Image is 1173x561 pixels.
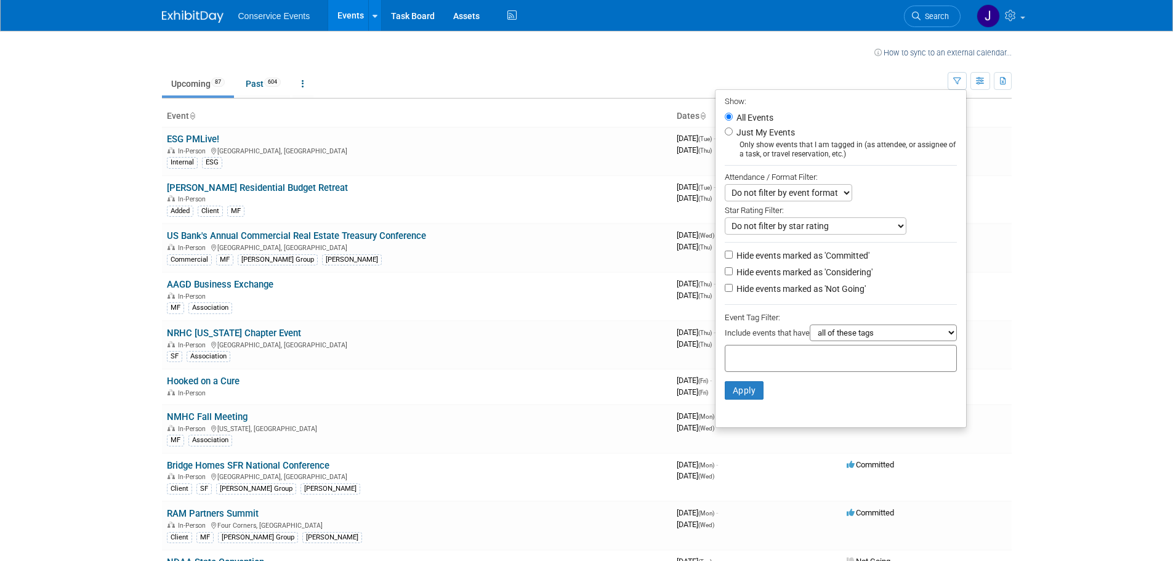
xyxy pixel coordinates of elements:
[699,111,706,121] a: Sort by Start Date
[725,201,957,217] div: Star Rating Filter:
[714,182,715,192] span: -
[698,135,712,142] span: (Tue)
[921,12,949,21] span: Search
[677,520,714,529] span: [DATE]
[977,4,1000,28] img: John Taggart
[677,460,718,469] span: [DATE]
[196,532,214,543] div: MF
[677,134,715,143] span: [DATE]
[677,471,714,480] span: [DATE]
[698,184,712,191] span: (Tue)
[725,170,957,184] div: Attendance / Format Filter:
[725,381,764,400] button: Apply
[714,134,715,143] span: -
[167,341,175,347] img: In-Person Event
[264,78,281,87] span: 604
[698,232,714,239] span: (Wed)
[672,106,842,127] th: Dates
[178,293,209,301] span: In-Person
[211,78,225,87] span: 87
[167,522,175,528] img: In-Person Event
[167,351,182,362] div: SF
[734,249,869,262] label: Hide events marked as 'Committed'
[167,520,667,530] div: Four Corners, [GEOGRAPHIC_DATA]
[677,328,715,337] span: [DATE]
[677,387,708,397] span: [DATE]
[677,508,718,517] span: [DATE]
[698,522,714,528] span: (Wed)
[725,93,957,108] div: Show:
[322,254,382,265] div: [PERSON_NAME]
[216,483,296,494] div: [PERSON_NAME] Group
[167,302,184,313] div: MF
[734,113,773,122] label: All Events
[698,244,712,251] span: (Thu)
[238,11,310,21] span: Conservice Events
[162,72,234,95] a: Upcoming87
[677,182,715,192] span: [DATE]
[188,302,232,313] div: Association
[167,195,175,201] img: In-Person Event
[698,377,708,384] span: (Fri)
[167,147,175,153] img: In-Person Event
[677,423,714,432] span: [DATE]
[677,230,718,240] span: [DATE]
[162,106,672,127] th: Event
[167,471,667,481] div: [GEOGRAPHIC_DATA], [GEOGRAPHIC_DATA]
[677,291,712,300] span: [DATE]
[710,376,712,385] span: -
[227,206,244,217] div: MF
[734,266,873,278] label: Hide events marked as 'Considering'
[725,140,957,159] div: Only show events that I am tagged in (as attendee, or assignee of a task, or travel reservation, ...
[698,147,712,154] span: (Thu)
[167,145,667,155] div: [GEOGRAPHIC_DATA], [GEOGRAPHIC_DATA]
[725,310,957,325] div: Event Tag Filter:
[716,508,718,517] span: -
[734,283,866,295] label: Hide events marked as 'Not Going'
[167,425,175,431] img: In-Person Event
[716,460,718,469] span: -
[167,532,192,543] div: Client
[202,157,222,168] div: ESG
[196,483,212,494] div: SF
[167,460,329,471] a: Bridge Homes SFR National Conference
[714,279,715,288] span: -
[698,462,714,469] span: (Mon)
[167,339,667,349] div: [GEOGRAPHIC_DATA], [GEOGRAPHIC_DATA]
[198,206,223,217] div: Client
[167,508,259,519] a: RAM Partners Summit
[677,376,712,385] span: [DATE]
[734,126,795,139] label: Just My Events
[167,134,219,145] a: ESG PMLive!
[178,195,209,203] span: In-Person
[167,206,193,217] div: Added
[167,279,273,290] a: AAGD Business Exchange
[677,145,712,155] span: [DATE]
[300,483,360,494] div: [PERSON_NAME]
[904,6,961,27] a: Search
[167,376,240,387] a: Hooked on a Cure
[167,242,667,252] div: [GEOGRAPHIC_DATA], [GEOGRAPHIC_DATA]
[178,389,209,397] span: In-Person
[162,10,224,23] img: ExhibitDay
[167,411,248,422] a: NMHC Fall Meeting
[167,483,192,494] div: Client
[178,341,209,349] span: In-Person
[167,473,175,479] img: In-Person Event
[178,244,209,252] span: In-Person
[677,242,712,251] span: [DATE]
[698,389,708,396] span: (Fri)
[698,425,714,432] span: (Wed)
[167,230,426,241] a: US Bank's Annual Commercial Real Estate Treasury Conference
[167,182,348,193] a: [PERSON_NAME] Residential Budget Retreat
[677,279,715,288] span: [DATE]
[847,460,894,469] span: Committed
[698,413,714,420] span: (Mon)
[178,425,209,433] span: In-Person
[178,473,209,481] span: In-Person
[698,293,712,299] span: (Thu)
[167,328,301,339] a: NRHC [US_STATE] Chapter Event
[725,325,957,345] div: Include events that have
[167,254,212,265] div: Commercial
[216,254,233,265] div: MF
